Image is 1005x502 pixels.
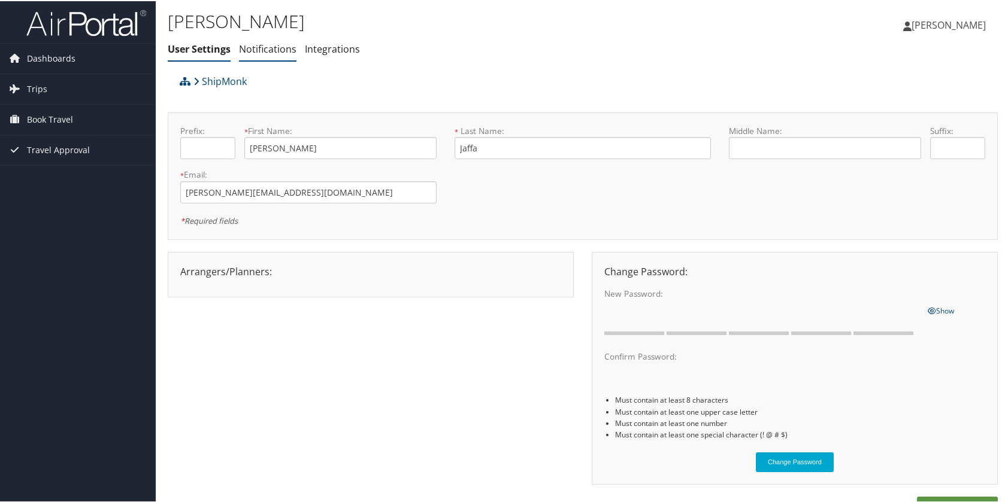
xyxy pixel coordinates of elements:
[615,393,985,404] li: Must contain at least 8 characters
[604,349,919,361] label: Confirm Password:
[244,124,437,136] label: First Name:
[729,124,921,136] label: Middle Name:
[27,134,90,164] span: Travel Approval
[928,305,954,315] span: Show
[930,124,985,136] label: Suffix:
[180,124,235,136] label: Prefix:
[615,405,985,416] li: Must contain at least one upper case letter
[171,263,570,278] div: Arrangers/Planners:
[27,73,47,103] span: Trips
[27,104,73,133] span: Book Travel
[27,42,75,72] span: Dashboards
[168,8,721,33] h1: [PERSON_NAME]
[615,428,985,439] li: Must contain at least one special character (! @ # $)
[193,68,247,92] a: ShipMonk
[239,41,296,54] a: Notifications
[26,8,146,36] img: airportal-logo.png
[180,214,238,225] em: Required fields
[180,168,437,179] label: Email:
[903,6,998,42] a: [PERSON_NAME]
[455,124,711,136] label: Last Name:
[168,41,231,54] a: User Settings
[305,41,360,54] a: Integrations
[756,451,834,471] button: Change Password
[928,302,954,315] a: Show
[615,416,985,428] li: Must contain at least one number
[912,17,986,31] span: [PERSON_NAME]
[604,287,919,299] label: New Password:
[595,263,994,278] div: Change Password:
